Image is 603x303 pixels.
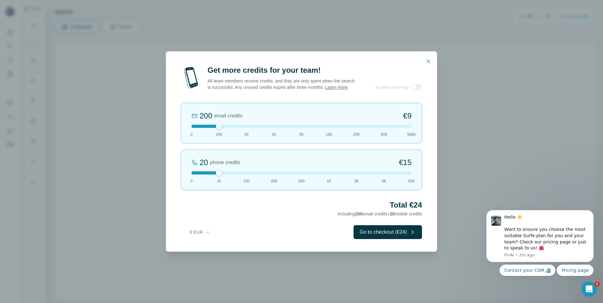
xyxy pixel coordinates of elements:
span: 10K [326,132,332,137]
span: 1 [594,282,600,287]
span: 200 [355,211,362,216]
span: 50K [408,178,415,184]
span: 20 [390,211,395,216]
span: 200 [216,132,222,137]
span: phone credits [210,159,240,166]
button: € EUR [185,226,215,238]
iframe: Intercom live chat [582,282,597,297]
h2: Total €24 [181,200,422,210]
span: 20 [217,178,221,184]
span: 1K [327,178,331,184]
span: 500K [407,132,416,137]
a: Learn more [325,85,348,90]
p: All team members receive credits, and they are only spent when the search is successful. Any unus... [208,78,355,90]
iframe: Intercom notifications message [477,189,603,286]
span: 0 [190,132,193,137]
span: 5K [382,178,386,184]
span: 2K [354,178,359,184]
div: 200 [200,111,212,121]
span: 0 [190,178,193,184]
button: Go to checkout (€24) [354,225,422,239]
img: mobile-phone [181,65,201,90]
span: 20K [353,132,360,137]
span: 50K [381,132,387,137]
span: Including email credits + mobile credits [337,211,422,216]
span: 5K [299,132,304,137]
span: 200 [271,178,277,184]
span: Enable recurring [376,84,408,90]
span: 2K [272,132,276,137]
div: 20 [200,157,208,168]
span: 1K [244,132,249,137]
span: 100 [243,178,249,184]
span: email credits [214,112,243,120]
span: 500 [298,178,305,184]
span: €15 [399,157,412,168]
span: €9 [403,111,412,121]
